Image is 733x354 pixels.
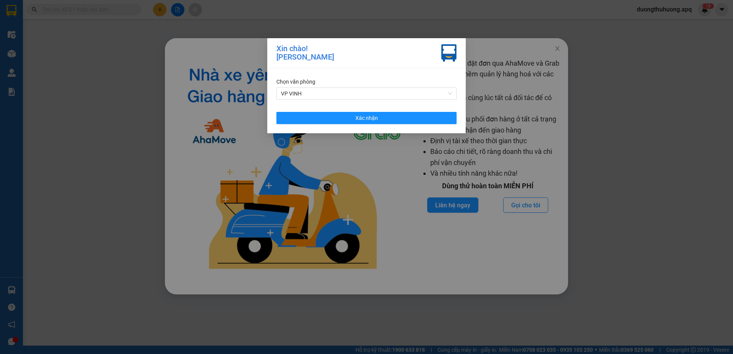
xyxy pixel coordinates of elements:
[276,44,334,62] div: Xin chào! [PERSON_NAME]
[281,88,452,99] span: VP VINH
[441,44,457,62] img: vxr-icon
[355,114,378,122] span: Xác nhận
[276,78,457,86] div: Chọn văn phòng
[276,112,457,124] button: Xác nhận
